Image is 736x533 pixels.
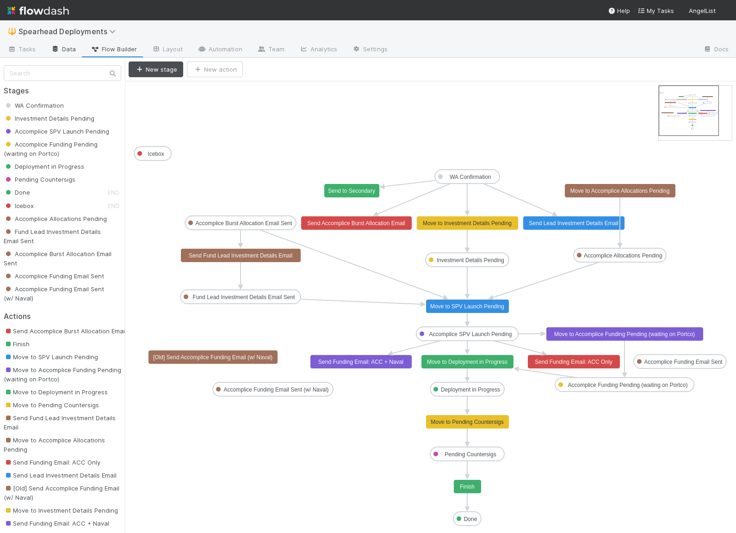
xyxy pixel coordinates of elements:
text: Finish [460,484,475,490]
a: Settings [345,43,395,57]
h2: Stages [4,86,121,95]
text: Move to Investment Details Pending [423,220,512,227]
a: My Tasks [637,6,674,15]
img: logo-inverted-e16ddd16eac7371096b0.svg [7,3,69,18]
span: [Old] Send Accomplice Funding Email (w/ Naval) [4,484,119,501]
div: Help [608,6,630,15]
span: Send Funding Email: ACC + Naval [4,520,109,527]
button: New action [187,61,243,77]
text: Move to Accomplice Funding Pending (waiting on Portco) [554,331,695,337]
span: AngelList [689,7,716,14]
span: Move to SPV Launch Pending [4,353,98,361]
text: Deployment in Progress [441,386,500,393]
span: Move to Pending Countersigs [4,401,99,409]
span: Spearhead Deployments [19,27,120,36]
span: Flow Builder [91,44,137,54]
a: Analytics [292,43,345,57]
span: Investment Details Pending [4,115,94,122]
text: Accomplice SPV Launch Pending [429,331,512,337]
text: Move to Accomplice Allocations Pending [570,188,670,194]
h2: Actions [4,312,121,321]
span: Send Accomplice Burst Allocation Email [4,327,126,335]
a: Docs [696,43,736,57]
text: Move to SPV Launch Pending [430,303,504,310]
text: Move to Deployment in Progress [427,359,507,365]
small: END [108,202,119,209]
text: Send Lead Investment Details Email [529,220,618,227]
button: New stage [129,61,183,77]
span: Accomplice SPV Launch Pending [4,128,109,135]
text: Move to Pending Countersigs [431,419,503,425]
text: Accomplice Burst Allocation Email Sent [196,220,292,227]
span: Move to Accomplice Allocations Pending [4,436,105,453]
a: Flow Builder [83,43,144,57]
span: Tasks [7,44,36,54]
span: Fund Lead Investment Details Email Sent [4,228,101,245]
span: Deployment in Progress [4,163,84,170]
text: Pending Countersigs [445,451,496,458]
text: Accomplice Funding Email Sent (w/ Naval) [224,386,329,393]
a: Team [250,43,292,57]
text: [Old] Send Accomplice Funding Email (w/ Naval) [153,354,272,361]
span: 🔱 [7,27,17,35]
span: WA Confirmation [4,102,64,109]
span: Done [4,189,30,196]
span: Send Funding Email: ACC Only [4,459,100,466]
input: Search [4,65,121,81]
text: WA Confirmation [450,174,491,180]
text: Investment Details Pending [437,257,504,263]
text: Accomplice Funding Email Sent [644,359,723,365]
text: Accomplice Funding Pending (waiting on Portco) [568,382,688,388]
text: Fund Lead Investment Details Email Sent [193,294,295,300]
text: Send Funding Email: ACC + Naval [318,359,403,365]
span: Accomplice Funding Email Sent [4,272,104,280]
text: Icebox [148,151,164,157]
text: Send Funding Email: ACC Only [535,359,612,365]
span: Move to Deployment in Progress [4,388,108,396]
span: Move to Investment Details Pending [4,507,118,514]
small: END [108,189,119,196]
span: Send Lead Investment Details Email [4,472,117,479]
span: Accomplice Allocations Pending [4,215,107,222]
span: Accomplice Burst Allocation Email Sent [4,250,111,267]
span: Accomplice Funding Pending (waiting on Portco) [4,141,98,157]
span: Icebox [4,202,34,209]
text: Send to Secondary [328,188,375,194]
a: Data [43,43,83,57]
span: Move to Accomplice Funding Pending (waiting on Portco) [4,366,121,383]
text: Accomplice Allocations Pending [584,252,662,259]
text: Send Accomplice Burst Allocation Email [307,220,405,227]
span: Finish [4,340,30,348]
a: Layout [144,43,190,57]
span: Send Fund Lead Investment Details Email [4,414,116,431]
text: Done [464,516,477,522]
a: Automation [190,43,250,57]
img: avatar_784ea27d-2d59-4749-b480-57d513651deb.png [719,6,729,16]
span: Accomplice Funding Email Sent (w/ Naval) [4,285,104,302]
text: Send Fund Lead Investment Details Email [189,252,292,259]
span: Pending Countersigs [4,176,75,183]
span: My Tasks [637,7,674,14]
